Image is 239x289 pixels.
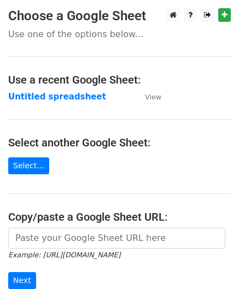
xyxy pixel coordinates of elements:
h4: Use a recent Google Sheet: [8,73,231,86]
small: View [145,93,161,101]
h4: Copy/paste a Google Sheet URL: [8,210,231,223]
a: View [134,92,161,102]
small: Example: [URL][DOMAIN_NAME] [8,251,120,259]
h4: Select another Google Sheet: [8,136,231,149]
input: Next [8,272,36,289]
h3: Choose a Google Sheet [8,8,231,24]
p: Use one of the options below... [8,28,231,40]
a: Untitled spreadsheet [8,92,106,102]
a: Select... [8,157,49,174]
input: Paste your Google Sheet URL here [8,228,225,249]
